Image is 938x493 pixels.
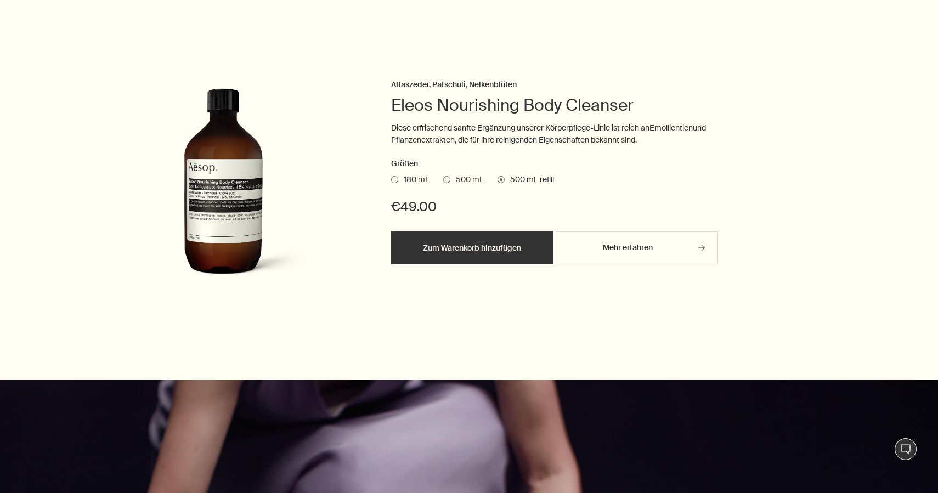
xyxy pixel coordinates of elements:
img: Eleos Nourishing Body Cleanser in a recycled plastic bottle with screw cap. [135,78,313,298]
p: Diese erfrischend sanfte Ergänzung unserer Körperpflege-Linie ist reich an Emollientien und Pflan... [391,122,720,146]
button: Zum Warenkorb hinzufügen - €49.00 [391,231,553,264]
span: 500 mL refill [505,174,554,185]
h3: Atlaszeder, Patschuli, Nelkenblüten [391,78,720,92]
button: Close [842,436,852,447]
button: CC [111,436,126,451]
h2: Eleos Nourishing Body Cleanser [391,94,720,116]
span: 500 mL [450,174,484,185]
a: Mehr erfahren [556,231,718,264]
span: €49.00 [391,198,437,216]
button: Live-Support Chat [895,438,917,460]
span: 180 mL [398,174,430,185]
h2: Größen [391,157,720,171]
